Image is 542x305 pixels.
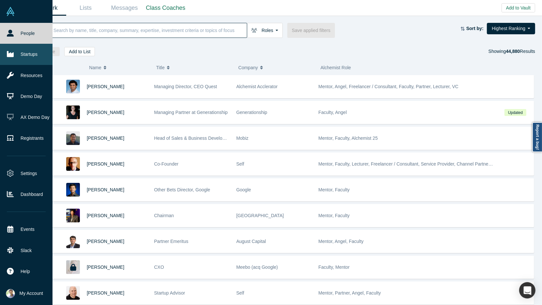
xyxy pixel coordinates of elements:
strong: Sort by: [466,26,484,31]
span: Chairman [154,213,174,218]
a: [PERSON_NAME] [87,187,124,192]
span: Results [506,49,535,54]
span: Mobiz [236,136,248,141]
span: Co-Founder [154,161,179,167]
a: Class Coaches [144,0,188,16]
a: [PERSON_NAME] [87,84,124,89]
img: Steven Kan's Profile Image [66,183,80,197]
strong: 44,880 [506,49,520,54]
span: Help [21,268,30,275]
span: Faculty, Mentor [319,265,350,270]
span: Mentor, Partner, Angel, Faculty [319,290,381,296]
a: [PERSON_NAME] [87,265,124,270]
button: Name [89,61,149,74]
button: Add to Vault [502,3,535,12]
img: Vivek Mehra's Profile Image [66,234,80,248]
span: Head of Sales & Business Development (interim) [154,136,253,141]
span: Meebo (acq Google) [236,265,278,270]
img: Adam Frankl's Profile Image [66,286,80,300]
button: My Account [6,289,43,298]
span: Name [89,61,101,74]
span: Alchemist Acclerator [236,84,278,89]
input: Search by name, title, company, summary, expertise, investment criteria or topics of focus [53,23,247,38]
span: Updated [504,109,526,116]
img: Alchemist Vault Logo [6,7,15,16]
button: Company [238,61,314,74]
a: [PERSON_NAME] [87,213,124,218]
img: Ravi Belani's Account [6,289,15,298]
span: Company [238,61,258,74]
span: Mentor, Angel, Faculty [319,239,364,244]
a: [PERSON_NAME] [87,290,124,296]
span: Other Bets Director, Google [154,187,210,192]
span: My Account [20,290,43,297]
button: Highest Ranking [487,23,535,34]
span: Self [236,161,244,167]
span: Title [156,61,165,74]
a: [PERSON_NAME] [87,110,124,115]
img: Timothy Chou's Profile Image [66,209,80,222]
div: Showing [489,47,535,56]
span: Startup Advisor [154,290,185,296]
span: Faculty, Angel [319,110,347,115]
span: Mentor, Faculty [319,213,350,218]
button: Roles [247,23,283,38]
img: Gnani Palanikumar's Profile Image [66,80,80,93]
a: Messages [105,0,144,16]
a: Lists [66,0,105,16]
a: [PERSON_NAME] [87,136,124,141]
span: Mentor, Faculty [319,187,350,192]
img: Michael Chang's Profile Image [66,131,80,145]
img: Rachel Chalmers's Profile Image [66,105,80,119]
span: Google [236,187,251,192]
button: Save applied filters [287,23,335,38]
button: Title [156,61,232,74]
img: Robert Winder's Profile Image [66,157,80,171]
span: Generationship [236,110,267,115]
button: Add to List [64,47,95,56]
span: Alchemist Role [321,65,351,70]
span: Self [236,290,244,296]
span: [GEOGRAPHIC_DATA] [236,213,284,218]
span: Mentor, Faculty, Lecturer, Freelancer / Consultant, Service Provider, Channel Partner, Corporate ... [319,161,533,167]
a: [PERSON_NAME] [87,239,124,244]
span: Mentor, Faculty, Alchemist 25 [319,136,378,141]
span: August Capital [236,239,266,244]
a: [PERSON_NAME] [87,161,124,167]
span: Managing Director, CEO Quest [154,84,217,89]
span: Managing Partner at Generationship [154,110,228,115]
span: CXO [154,265,164,270]
a: Report a bug! [532,122,542,152]
span: Mentor, Angel, Freelancer / Consultant, Faculty, Partner, Lecturer, VC [319,84,459,89]
span: Partner Emeritus [154,239,188,244]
